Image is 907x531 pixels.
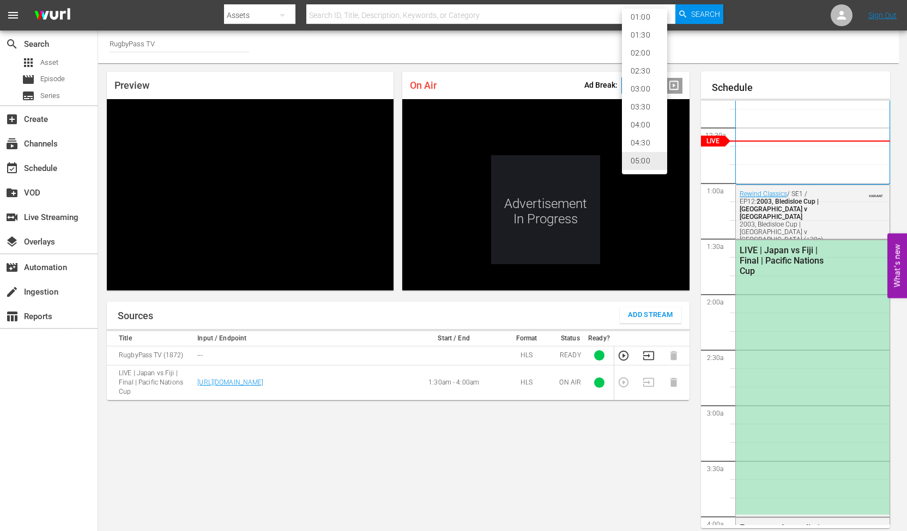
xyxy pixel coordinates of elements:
li: 01:00 [622,8,667,26]
li: 01:30 [622,26,667,44]
button: Open Feedback Widget [887,233,907,298]
li: 03:30 [622,98,667,116]
li: 04:00 [622,116,667,134]
li: 02:00 [622,44,667,62]
li: 03:00 [622,80,667,98]
li: 05:00 [622,152,667,170]
li: 02:30 [622,62,667,80]
li: 04:30 [622,134,667,152]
